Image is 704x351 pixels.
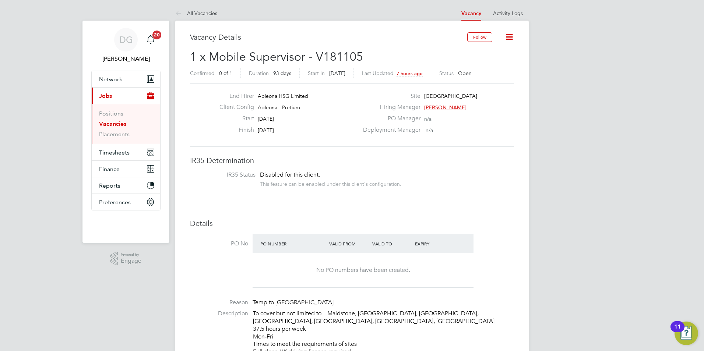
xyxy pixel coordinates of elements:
button: Jobs [92,88,160,104]
label: Site [359,92,420,100]
span: Network [99,76,122,83]
a: Vacancies [99,120,126,127]
a: All Vacancies [175,10,217,17]
h3: Vacancy Details [190,32,467,42]
span: n/a [426,127,433,134]
div: No PO numbers have been created. [260,266,466,274]
a: Positions [99,110,123,117]
span: Reports [99,182,120,189]
h3: Details [190,219,514,228]
a: Vacancy [461,10,481,17]
button: Network [92,71,160,87]
span: Temp to [GEOGRAPHIC_DATA] [253,299,334,306]
label: Client Config [214,103,254,111]
nav: Main navigation [82,21,169,243]
label: Last Updated [362,70,394,77]
span: [DATE] [329,70,345,77]
a: Go to home page [91,218,161,230]
span: Apleona - Pretium [258,104,300,111]
div: Expiry [413,237,456,250]
span: Finance [99,166,120,173]
label: Confirmed [190,70,215,77]
button: Preferences [92,194,160,210]
span: 7 hours ago [397,70,423,77]
img: fastbook-logo-retina.png [92,218,161,230]
span: Open [458,70,472,77]
div: Jobs [92,104,160,144]
span: [DATE] [258,116,274,122]
span: [PERSON_NAME] [424,104,467,111]
button: Reports [92,177,160,194]
span: Timesheets [99,149,130,156]
button: Finance [92,161,160,177]
h3: IR35 Determination [190,156,514,165]
div: PO Number [258,237,327,250]
label: Hiring Manager [359,103,420,111]
label: Description [190,310,248,318]
a: Powered byEngage [110,252,142,266]
span: Disabled for this client. [260,171,320,178]
label: Duration [249,70,269,77]
a: Activity Logs [493,10,523,17]
label: IR35 Status [197,171,256,179]
span: Preferences [99,199,131,206]
label: Status [439,70,454,77]
button: Timesheets [92,144,160,160]
label: Start [214,115,254,123]
div: Valid To [370,237,413,250]
span: Jobs [99,92,112,99]
label: PO No [190,240,248,248]
span: 0 of 1 [219,70,232,77]
button: Follow [467,32,492,42]
span: Apleona HSG Limited [258,93,308,99]
label: Finish [214,126,254,134]
a: 20 [143,28,158,52]
span: [GEOGRAPHIC_DATA] [424,93,477,99]
div: Valid From [327,237,370,250]
label: Start In [308,70,325,77]
div: 11 [674,327,681,336]
label: Reason [190,299,248,306]
span: Engage [121,258,141,264]
a: Placements [99,131,130,138]
span: 93 days [273,70,291,77]
label: Deployment Manager [359,126,420,134]
div: This feature can be enabled under this client's configuration. [260,179,401,187]
a: DG[PERSON_NAME] [91,28,161,63]
span: Powered by [121,252,141,258]
button: Open Resource Center, 11 new notifications [675,322,698,345]
label: PO Manager [359,115,420,123]
span: DG [119,35,133,45]
span: n/a [424,116,432,122]
span: Daniel Gwynn [91,54,161,63]
label: End Hirer [214,92,254,100]
span: 20 [152,31,161,39]
span: 1 x Mobile Supervisor - V181105 [190,50,363,64]
span: [DATE] [258,127,274,134]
